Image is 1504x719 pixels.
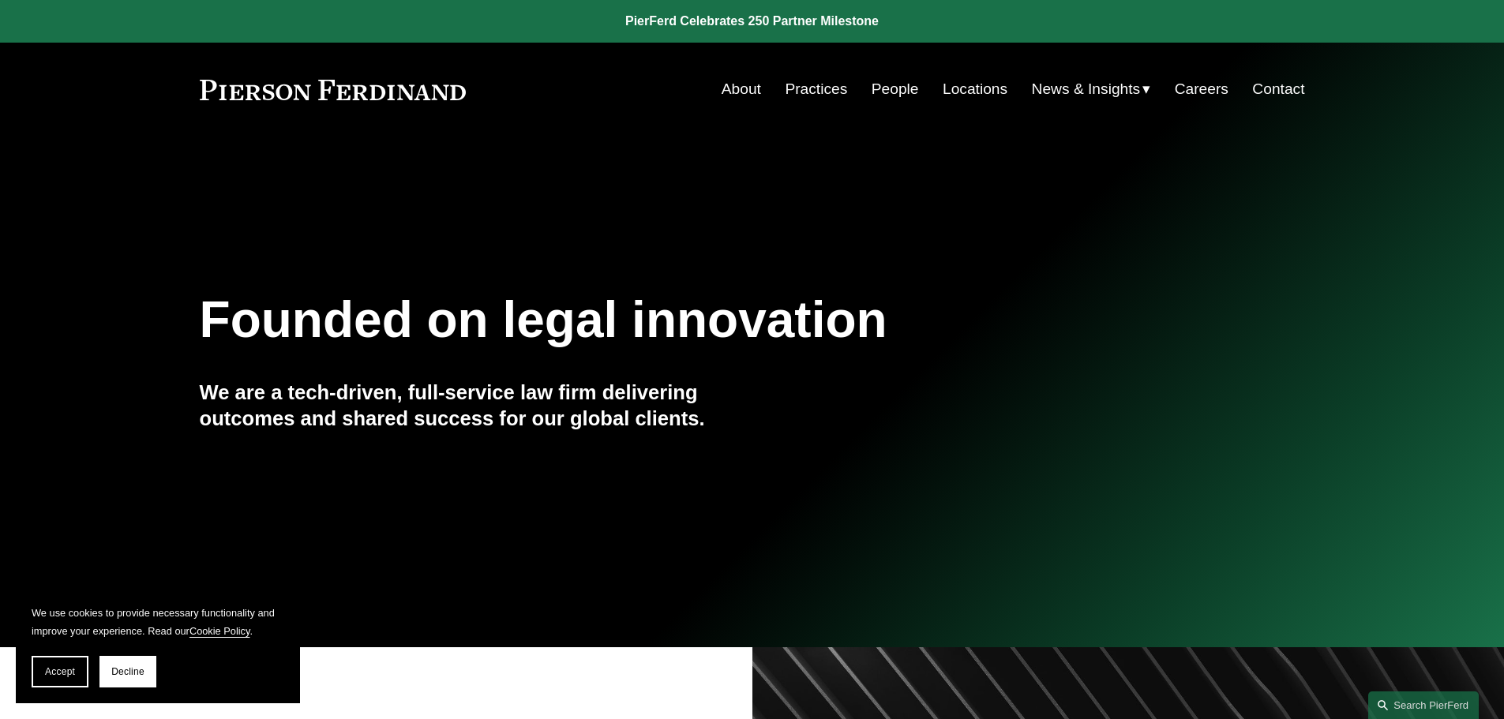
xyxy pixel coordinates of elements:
[32,604,284,640] p: We use cookies to provide necessary functionality and improve your experience. Read our .
[16,588,300,703] section: Cookie banner
[111,666,144,677] span: Decline
[200,291,1121,349] h1: Founded on legal innovation
[1252,74,1304,104] a: Contact
[99,656,156,687] button: Decline
[1368,691,1479,719] a: Search this site
[1032,74,1151,104] a: folder dropdown
[189,625,250,637] a: Cookie Policy
[200,380,752,431] h4: We are a tech-driven, full-service law firm delivering outcomes and shared success for our global...
[943,74,1007,104] a: Locations
[722,74,761,104] a: About
[872,74,919,104] a: People
[32,656,88,687] button: Accept
[45,666,75,677] span: Accept
[1032,76,1141,103] span: News & Insights
[1175,74,1228,104] a: Careers
[785,74,847,104] a: Practices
